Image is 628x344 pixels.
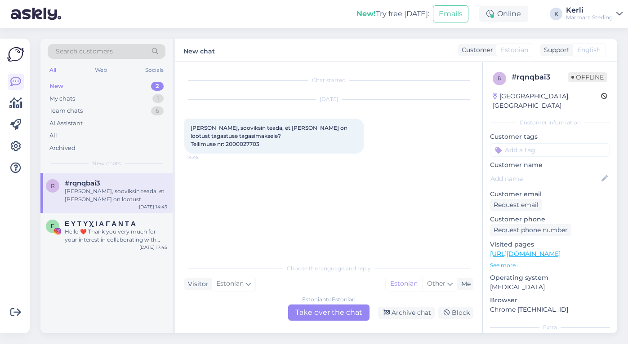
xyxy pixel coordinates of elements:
[51,182,55,189] span: r
[49,106,83,115] div: Team chats
[501,45,528,55] span: Estonian
[288,304,370,321] div: Take over the chat
[490,160,610,170] p: Customer name
[51,223,54,229] span: Ε
[550,8,562,20] div: K
[187,154,221,161] span: 14:45
[490,143,610,157] input: Add a tag
[183,44,215,56] label: New chat
[139,203,167,210] div: [DATE] 14:45
[48,64,58,76] div: All
[566,7,613,14] div: Kerli
[490,282,610,292] p: [MEDICAL_DATA]
[490,323,610,331] div: Extra
[151,82,164,91] div: 2
[490,224,571,236] div: Request phone number
[568,72,607,82] span: Offline
[490,132,610,141] p: Customer tags
[490,190,610,199] p: Customer email
[490,119,610,127] div: Customer information
[490,174,600,184] input: Add name
[512,72,568,83] div: # rqnqbai3
[566,14,613,21] div: Marmara Sterling
[216,279,244,289] span: Estonian
[490,240,610,249] p: Visited pages
[49,94,75,103] div: My chats
[490,261,610,269] p: See more ...
[490,215,610,224] p: Customer phone
[577,45,601,55] span: English
[93,64,109,76] div: Web
[49,82,63,91] div: New
[49,131,57,140] div: All
[378,307,435,319] div: Archive chat
[191,124,349,147] span: [PERSON_NAME], sooviksin teada, et [PERSON_NAME] on lootust tagastuse tagasimaksele? Tellimuse nr...
[540,45,570,55] div: Support
[356,9,376,18] b: New!
[490,295,610,305] p: Browser
[490,199,542,211] div: Request email
[458,279,471,289] div: Me
[65,179,100,187] span: #rqnqbai3
[49,119,83,128] div: AI Assistant
[490,273,610,282] p: Operating system
[386,277,422,291] div: Estonian
[184,265,473,273] div: Choose the language and reply
[493,92,601,110] div: [GEOGRAPHIC_DATA], [GEOGRAPHIC_DATA]
[65,187,167,203] div: [PERSON_NAME], sooviksin teada, et [PERSON_NAME] on lootust tagastuse tagasimaksele? Tellimuse nr...
[479,6,528,22] div: Online
[356,9,429,19] div: Try free [DATE]:
[184,279,209,289] div: Visitor
[302,295,356,304] div: Estonian to Estonian
[490,305,610,314] p: Chrome [TECHNICAL_ID]
[65,220,136,228] span: Ε Υ Τ Υ Χ Ι Α Γ Α Ν Τ Α
[427,279,445,287] span: Other
[184,76,473,84] div: Chat started
[92,159,121,168] span: New chats
[7,46,24,63] img: Askly Logo
[438,307,473,319] div: Block
[151,106,164,115] div: 6
[139,244,167,251] div: [DATE] 17:45
[566,7,623,21] a: KerliMarmara Sterling
[498,75,502,82] span: r
[152,94,164,103] div: 1
[65,228,167,244] div: Hello ❤️ Thank you very much for your interest in collaborating with me. I have visited your prof...
[56,47,113,56] span: Search customers
[490,250,561,258] a: [URL][DOMAIN_NAME]
[49,144,76,153] div: Archived
[433,5,468,22] button: Emails
[184,95,473,103] div: [DATE]
[458,45,493,55] div: Customer
[143,64,165,76] div: Socials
